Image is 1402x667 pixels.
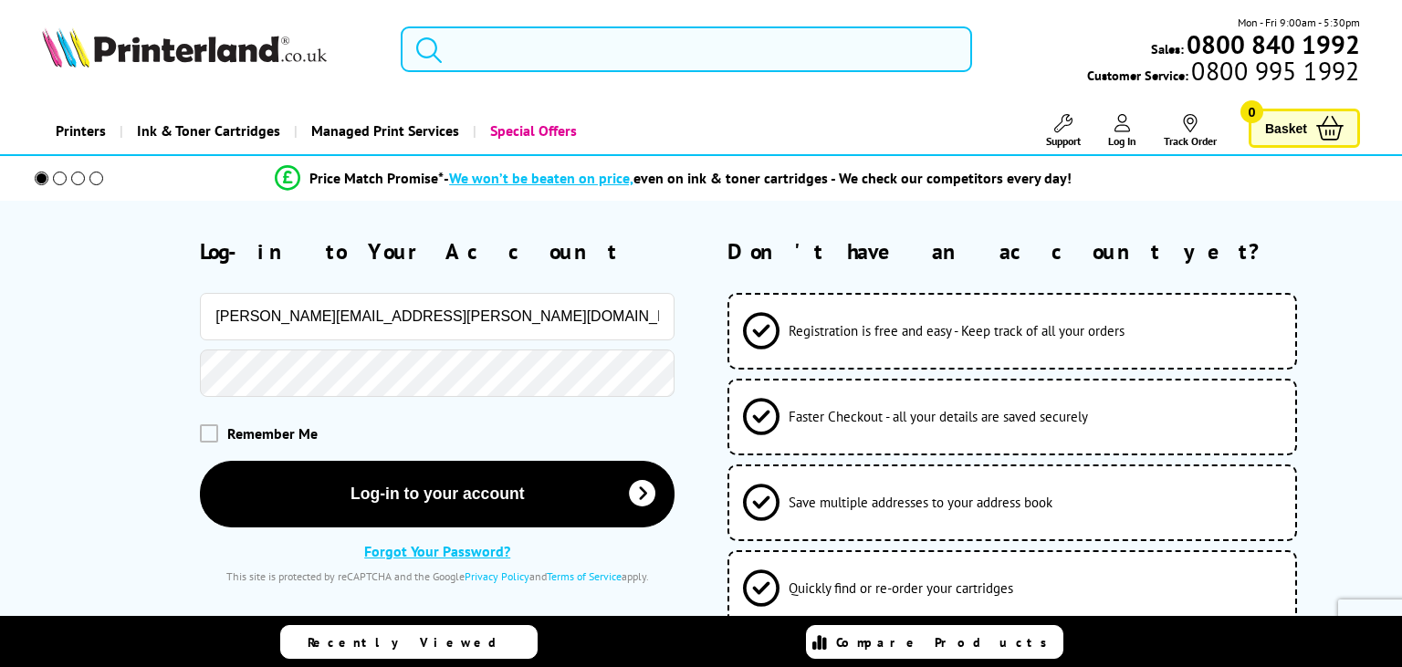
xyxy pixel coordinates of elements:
span: Recently Viewed [308,634,515,651]
a: Printers [42,108,120,154]
span: Support [1046,134,1081,148]
span: Registration is free and easy - Keep track of all your orders [789,322,1125,339]
span: 0 [1240,100,1263,123]
span: We won’t be beaten on price, [449,169,633,187]
a: Ink & Toner Cartridges [120,108,294,154]
span: Compare Products [836,634,1057,651]
a: Forgot Your Password? [364,542,510,560]
a: Basket 0 [1249,109,1360,148]
span: 0800 995 1992 [1188,62,1359,79]
div: This site is protected by reCAPTCHA and the Google and apply. [200,569,675,583]
a: Log In [1108,114,1136,148]
span: Sales: [1151,40,1184,57]
h2: Don't have an account yet? [727,237,1360,266]
b: 0800 840 1992 [1187,27,1360,61]
span: Mon - Fri 9:00am - 5:30pm [1238,14,1360,31]
span: Basket [1265,116,1307,141]
button: Log-in to your account [200,461,675,527]
span: Save multiple addresses to your address book [789,494,1052,511]
a: Support [1046,114,1081,148]
span: Customer Service: [1087,62,1359,84]
li: modal_Promise [9,162,1337,194]
input: Email [200,293,675,340]
a: Printerland Logo [42,27,378,71]
a: Compare Products [806,625,1063,659]
a: Recently Viewed [280,625,538,659]
span: Ink & Toner Cartridges [137,108,280,154]
span: Remember Me [227,424,318,443]
img: Printerland Logo [42,27,327,68]
a: Special Offers [473,108,591,154]
div: - even on ink & toner cartridges - We check our competitors every day! [444,169,1072,187]
a: Privacy Policy [465,569,529,583]
span: Price Match Promise* [309,169,444,187]
a: Managed Print Services [294,108,473,154]
span: Log In [1108,134,1136,148]
h2: Log-in to Your Account [200,237,675,266]
a: Terms of Service [547,569,622,583]
span: Quickly find or re-order your cartridges [789,579,1013,597]
span: Faster Checkout - all your details are saved securely [789,408,1088,425]
a: 0800 840 1992 [1184,36,1360,53]
a: Track Order [1164,114,1217,148]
